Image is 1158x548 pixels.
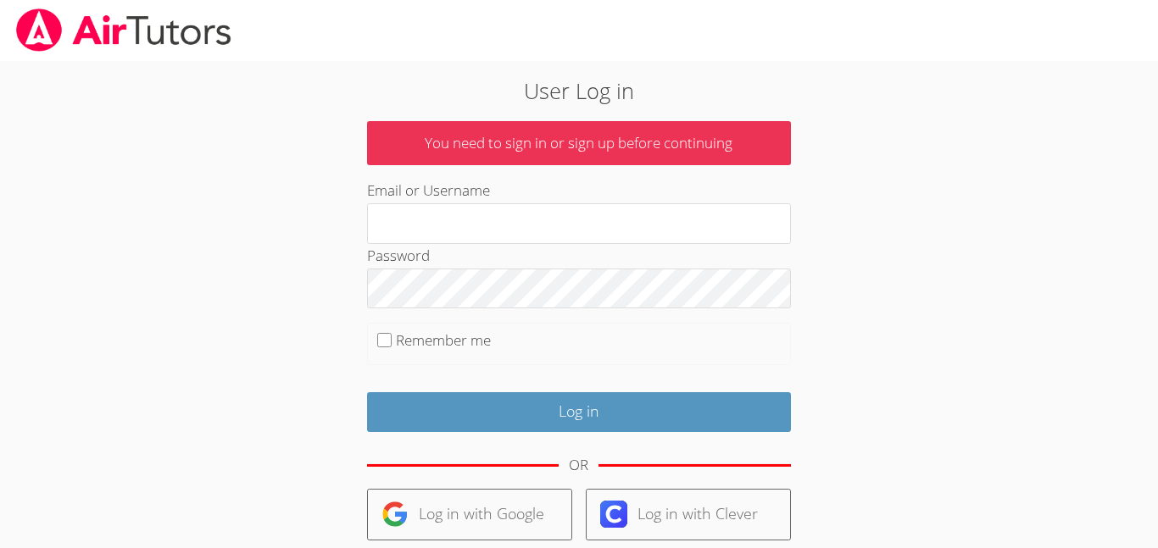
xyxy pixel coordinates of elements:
[367,489,572,540] a: Log in with Google
[367,121,791,166] p: You need to sign in or sign up before continuing
[367,392,791,432] input: Log in
[586,489,791,540] a: Log in with Clever
[381,501,409,528] img: google-logo-50288ca7cdecda66e5e0955fdab243c47b7ad437acaf1139b6f446037453330a.svg
[266,75,892,107] h2: User Log in
[600,501,627,528] img: clever-logo-6eab21bc6e7a338710f1a6ff85c0baf02591cd810cc4098c63d3a4b26e2feb20.svg
[396,330,491,350] label: Remember me
[367,246,430,265] label: Password
[367,180,490,200] label: Email or Username
[14,8,233,52] img: airtutors_banner-c4298cdbf04f3fff15de1276eac7730deb9818008684d7c2e4769d2f7ddbe033.png
[569,453,588,478] div: OR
